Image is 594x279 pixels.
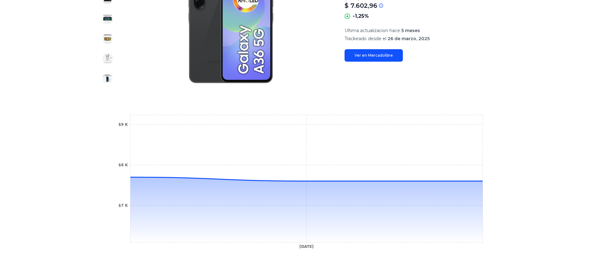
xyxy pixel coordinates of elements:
[345,49,403,62] a: Ver en Mercadolibre
[103,54,113,64] img: Samsung Galaxy A36 5g 128 GB 6 GB RAM negro
[118,203,128,208] tspan: $7 K
[118,122,128,127] tspan: $9 K
[345,28,400,33] span: Ultima actualizacion hace
[353,12,369,20] p: -1,25%
[345,36,386,41] span: Trackeado desde el
[388,36,430,41] span: 26 de marzo, 2025
[401,28,420,33] span: 5 meses
[103,34,113,44] img: Samsung Galaxy A36 5g 128 GB 6 GB RAM negro
[103,73,113,83] img: Samsung Galaxy A36 5g 128 GB 6 GB RAM negro
[103,14,113,24] img: Samsung Galaxy A36 5g 128 GB 6 GB RAM negro
[299,244,314,249] tspan: [DATE]
[118,163,128,167] tspan: $8 K
[345,1,377,10] p: $ 7.602,96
